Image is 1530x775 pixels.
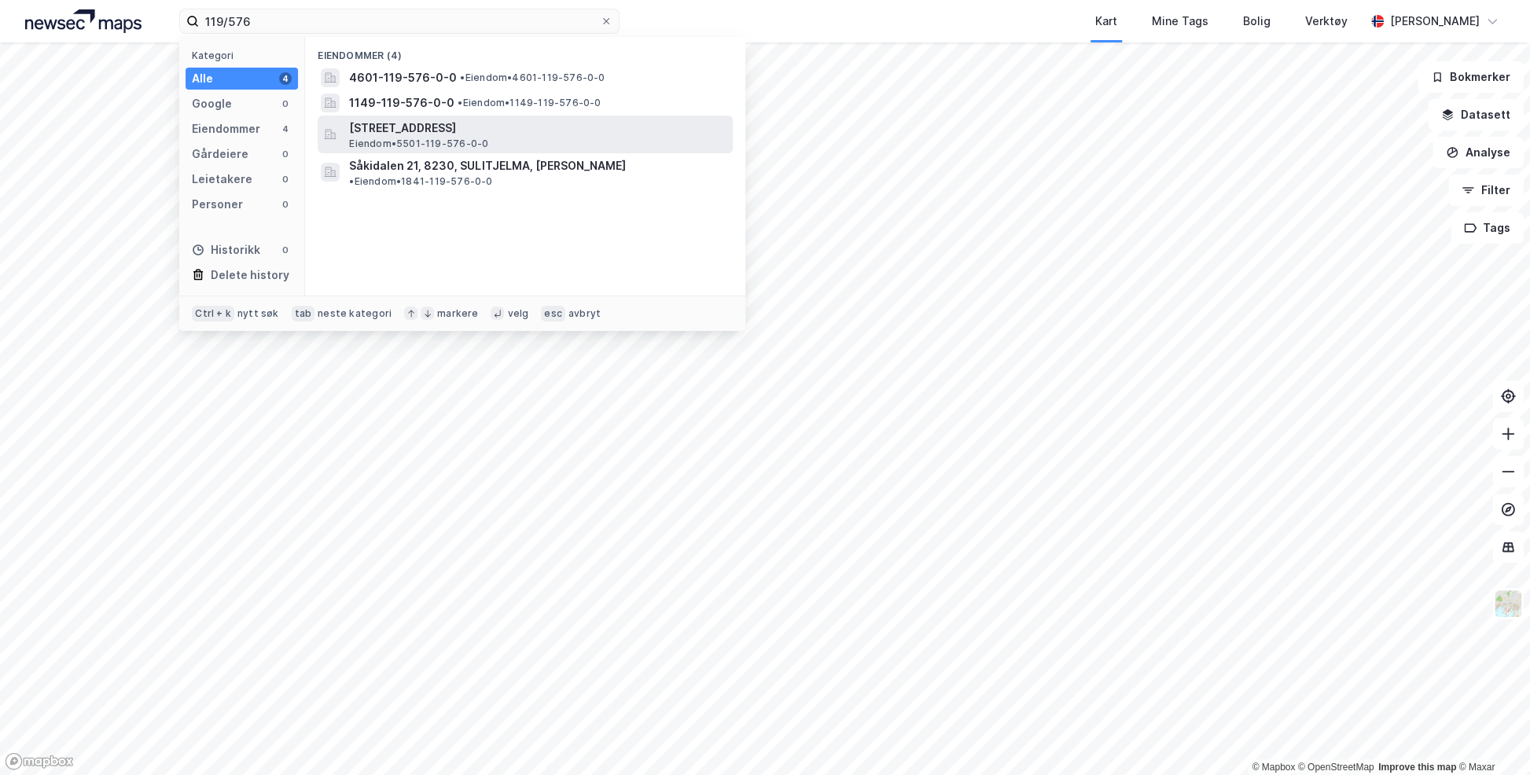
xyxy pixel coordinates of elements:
div: Personer [192,195,243,214]
div: Kontrollprogram for chat [1451,700,1530,775]
div: Leietakere [192,170,252,189]
span: Eiendom • 5501-119-576-0-0 [349,138,488,150]
div: velg [507,307,528,320]
div: nytt søk [237,307,279,320]
div: 0 [279,173,292,185]
div: 0 [279,97,292,110]
div: Ctrl + k [192,306,234,321]
div: 0 [279,198,292,211]
span: Såkidalen 21, 8230, SULITJELMA, [PERSON_NAME] [349,156,625,175]
iframe: Chat Widget [1451,700,1530,775]
div: Alle [192,69,213,88]
button: Filter [1448,174,1524,206]
span: [STREET_ADDRESS] [349,119,726,138]
div: 0 [279,244,292,256]
div: Google [192,94,232,113]
a: Improve this map [1378,762,1456,773]
div: markere [437,307,478,320]
span: 4601-119-576-0-0 [349,68,457,87]
div: esc [541,306,565,321]
div: Eiendommer [192,119,260,138]
a: Mapbox [1252,762,1295,773]
div: Delete history [211,266,289,285]
div: 4 [279,72,292,85]
div: 0 [279,148,292,160]
div: Bolig [1243,12,1271,31]
a: OpenStreetMap [1298,762,1374,773]
div: Historikk [192,241,260,259]
div: avbryt [568,307,601,320]
div: [PERSON_NAME] [1390,12,1480,31]
div: Verktøy [1305,12,1348,31]
div: Gårdeiere [192,145,248,163]
a: Mapbox homepage [5,752,74,770]
span: • [460,72,465,83]
div: neste kategori [318,307,392,320]
div: Kart [1095,12,1117,31]
div: 4 [279,123,292,135]
span: Eiendom • 1149-119-576-0-0 [458,97,601,109]
span: 1149-119-576-0-0 [349,94,454,112]
button: Datasett [1428,99,1524,130]
span: • [458,97,462,108]
button: Tags [1451,212,1524,244]
div: tab [292,306,315,321]
div: Kategori [192,50,298,61]
img: logo.a4113a55bc3d86da70a041830d287a7e.svg [25,9,142,33]
img: Z [1493,589,1523,619]
span: Eiendom • 1841-119-576-0-0 [349,175,492,188]
button: Bokmerker [1418,61,1524,93]
span: Eiendom • 4601-119-576-0-0 [460,72,605,84]
button: Analyse [1433,137,1524,168]
span: • [349,175,354,187]
input: Søk på adresse, matrikkel, gårdeiere, leietakere eller personer [199,9,600,33]
div: Eiendommer (4) [305,37,745,65]
div: Mine Tags [1152,12,1208,31]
